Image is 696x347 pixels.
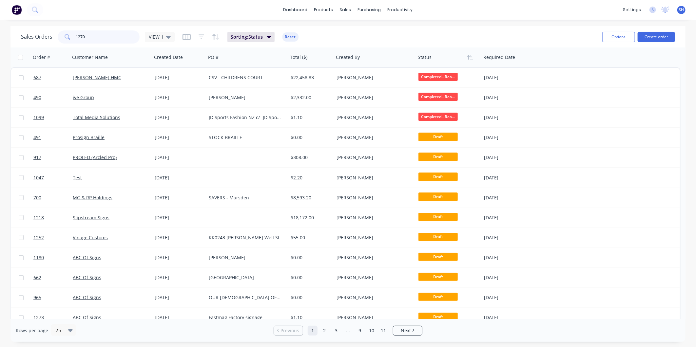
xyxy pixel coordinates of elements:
[281,327,300,334] span: Previous
[155,254,203,261] div: [DATE]
[337,94,409,101] div: [PERSON_NAME]
[337,194,409,201] div: [PERSON_NAME]
[418,73,458,81] span: Completed - Rea...
[33,134,41,141] span: 491
[484,134,536,141] div: [DATE]
[154,54,183,61] div: Created Date
[209,234,281,241] div: KK0243 [PERSON_NAME] Well St
[418,153,458,161] span: Draft
[33,254,44,261] span: 1180
[337,114,409,121] div: [PERSON_NAME]
[33,314,44,321] span: 1273
[155,94,203,101] div: [DATE]
[209,114,281,121] div: JD Sports Fashion NZ c/- JD Sports Albany
[291,94,329,101] div: $2,332.00
[291,174,329,181] div: $2.20
[155,274,203,281] div: [DATE]
[418,233,458,241] span: Draft
[484,154,536,161] div: [DATE]
[76,30,140,44] input: Search...
[33,174,44,181] span: 1047
[33,294,41,301] span: 965
[72,54,108,61] div: Customer Name
[384,5,416,15] div: productivity
[484,254,536,261] div: [DATE]
[73,74,121,81] a: [PERSON_NAME] HMC
[33,114,44,121] span: 1099
[337,174,409,181] div: [PERSON_NAME]
[418,173,458,181] span: Draft
[73,214,109,221] a: Slipstream Signs
[209,314,281,321] div: Fastmag Factory signage
[33,274,41,281] span: 662
[291,134,329,141] div: $0.00
[484,114,536,121] div: [DATE]
[271,326,425,336] ul: Pagination
[291,314,329,321] div: $1.10
[33,234,44,241] span: 1252
[209,74,281,81] div: CSV - CHILDRENS COURT
[291,234,329,241] div: $55.00
[155,154,203,161] div: [DATE]
[418,273,458,281] span: Draft
[337,74,409,81] div: [PERSON_NAME]
[73,194,112,201] a: MG & RP Holdings
[149,33,164,40] span: VIEW 1
[155,174,203,181] div: [DATE]
[355,5,384,15] div: purchasing
[33,194,41,201] span: 700
[209,94,281,101] div: [PERSON_NAME]
[155,134,203,141] div: [DATE]
[155,114,203,121] div: [DATE]
[331,326,341,336] a: Page 3
[291,254,329,261] div: $0.00
[290,54,307,61] div: Total ($)
[33,214,44,221] span: 1218
[337,134,409,141] div: [PERSON_NAME]
[319,326,329,336] a: Page 2
[209,134,281,141] div: STOCK BRAILLE
[33,88,73,107] a: 490
[484,94,536,101] div: [DATE]
[484,74,536,81] div: [DATE]
[209,294,281,301] div: OUR [DEMOGRAPHIC_DATA] OF SION Sale & [PERSON_NAME] PS
[418,113,458,121] span: Completed - Rea...
[33,94,41,101] span: 490
[73,274,101,281] a: ABC Of Signs
[33,188,73,208] a: 700
[155,314,203,321] div: [DATE]
[337,214,409,221] div: [PERSON_NAME]
[337,254,409,261] div: [PERSON_NAME]
[155,194,203,201] div: [DATE]
[155,74,203,81] div: [DATE]
[336,54,360,61] div: Created By
[337,154,409,161] div: [PERSON_NAME]
[291,114,329,121] div: $1.10
[33,248,73,267] a: 1180
[209,194,281,201] div: SAVERS - Marsden
[367,326,377,336] a: Page 10
[337,314,409,321] div: [PERSON_NAME]
[227,32,275,42] button: Sorting:Status
[638,32,675,42] button: Create order
[401,327,411,334] span: Next
[337,234,409,241] div: [PERSON_NAME]
[602,32,635,42] button: Options
[33,54,50,61] div: Order #
[33,268,73,287] a: 662
[73,314,101,320] a: ABC Of Signs
[311,5,337,15] div: products
[337,294,409,301] div: [PERSON_NAME]
[378,326,388,336] a: Page 11
[337,5,355,15] div: sales
[418,313,458,321] span: Draft
[418,54,432,61] div: Status
[393,327,422,334] a: Next page
[418,253,458,261] span: Draft
[418,192,458,201] span: Draft
[484,194,536,201] div: [DATE]
[291,214,329,221] div: $18,172.00
[484,214,536,221] div: [DATE]
[484,314,536,321] div: [DATE]
[73,114,120,120] a: Total Media Solutions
